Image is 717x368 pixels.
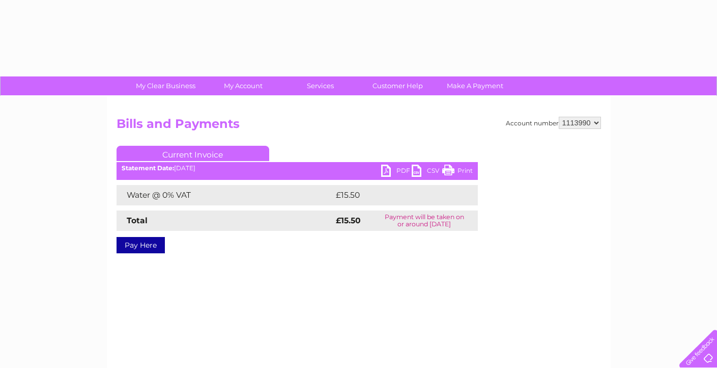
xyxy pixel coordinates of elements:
[201,76,285,95] a: My Account
[117,146,269,161] a: Current Invoice
[356,76,440,95] a: Customer Help
[117,165,478,172] div: [DATE]
[124,76,208,95] a: My Clear Business
[381,165,412,179] a: PDF
[117,117,601,136] h2: Bills and Payments
[127,216,148,225] strong: Total
[433,76,517,95] a: Make A Payment
[122,164,174,172] b: Statement Date:
[117,237,165,253] a: Pay Here
[117,185,333,205] td: Water @ 0% VAT
[278,76,362,95] a: Services
[371,211,478,231] td: Payment will be taken on or around [DATE]
[333,185,456,205] td: £15.50
[506,117,601,129] div: Account number
[412,165,442,179] a: CSV
[336,216,361,225] strong: £15.50
[442,165,473,179] a: Print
